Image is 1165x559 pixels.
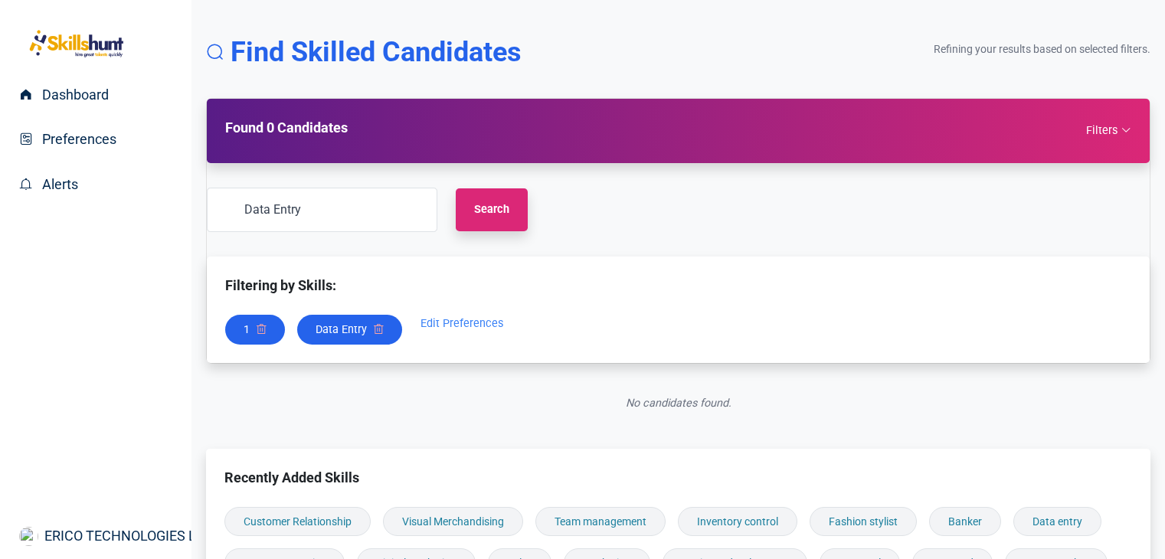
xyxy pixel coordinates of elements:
[535,507,666,536] a: Team management
[421,315,503,345] a: Edit Preferences
[383,507,523,536] a: Visual Merchandising
[36,87,109,103] span: Dashboard
[19,27,134,60] img: logo
[224,507,371,536] a: Customer Relationship
[225,275,1131,296] h5: Filtering by Skills:
[19,527,38,546] img: profilepic.jpg
[225,117,348,139] h4: Found 0 Candidates
[206,394,1150,412] p: No candidates found.
[456,188,528,230] button: Search
[678,507,797,536] a: Inventory control
[810,507,917,536] a: Fashion stylist
[1013,507,1101,536] a: Data entry
[224,467,1132,489] h4: Recently Added Skills
[207,188,437,232] input: e.g. Digital Marketing
[36,131,116,147] span: Preferences
[36,176,78,192] span: Alerts
[316,321,367,338] a: Data Entry
[206,37,522,67] h1: Find Skilled Candidates
[244,321,250,338] a: 1
[934,41,1150,57] p: Refining your results based on selected filters.
[38,525,212,548] span: ERICO TECHNOLOGIES LLC
[1086,122,1131,139] button: Filters
[929,507,1001,536] a: Banker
